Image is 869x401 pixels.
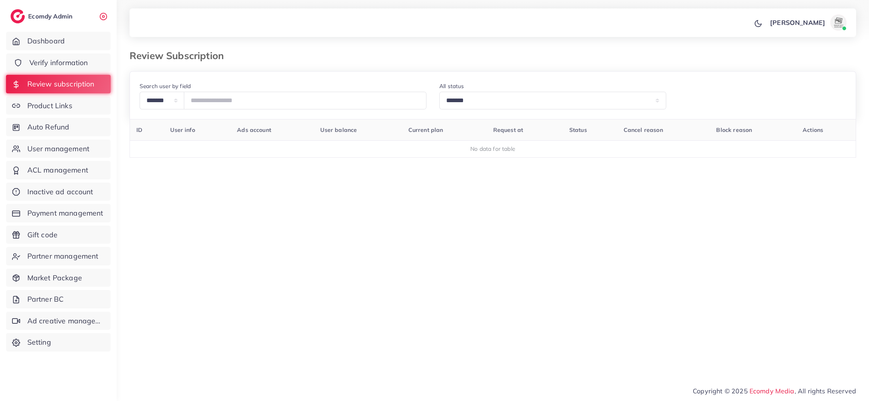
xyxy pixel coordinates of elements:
[569,126,587,134] span: Status
[134,145,852,153] div: No data for table
[6,312,111,330] a: Ad creative management
[6,140,111,158] a: User management
[6,290,111,308] a: Partner BC
[6,226,111,244] a: Gift code
[795,386,856,396] span: , All rights Reserved
[770,18,825,27] p: [PERSON_NAME]
[10,9,25,23] img: logo
[10,9,74,23] a: logoEcomdy Admin
[439,82,464,90] label: All status
[6,53,111,72] a: Verify information
[27,165,88,175] span: ACL management
[6,204,111,222] a: Payment management
[624,126,663,134] span: Cancel reason
[27,230,58,240] span: Gift code
[716,126,752,134] span: Block reason
[27,79,95,89] span: Review subscription
[27,144,89,154] span: User management
[830,14,846,31] img: avatar
[6,183,111,201] a: Inactive ad account
[170,126,195,134] span: User info
[6,269,111,287] a: Market Package
[130,50,230,62] h3: Review Subscription
[27,316,105,326] span: Ad creative management
[408,126,443,134] span: Current plan
[750,387,795,395] a: Ecomdy Media
[766,14,850,31] a: [PERSON_NAME]avatar
[28,12,74,20] h2: Ecomdy Admin
[27,122,70,132] span: Auto Refund
[6,97,111,115] a: Product Links
[27,208,103,218] span: Payment management
[29,58,88,68] span: Verify information
[27,101,72,111] span: Product Links
[27,337,51,348] span: Setting
[237,126,271,134] span: Ads account
[27,187,93,197] span: Inactive ad account
[6,333,111,352] a: Setting
[27,294,64,304] span: Partner BC
[693,386,856,396] span: Copyright © 2025
[6,118,111,136] a: Auto Refund
[6,161,111,179] a: ACL management
[493,126,523,134] span: Request at
[136,126,142,134] span: ID
[803,126,823,134] span: Actions
[6,32,111,50] a: Dashboard
[140,82,191,90] label: Search user by field
[6,75,111,93] a: Review subscription
[27,273,82,283] span: Market Package
[27,36,65,46] span: Dashboard
[27,251,99,261] span: Partner management
[320,126,357,134] span: User balance
[6,247,111,265] a: Partner management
